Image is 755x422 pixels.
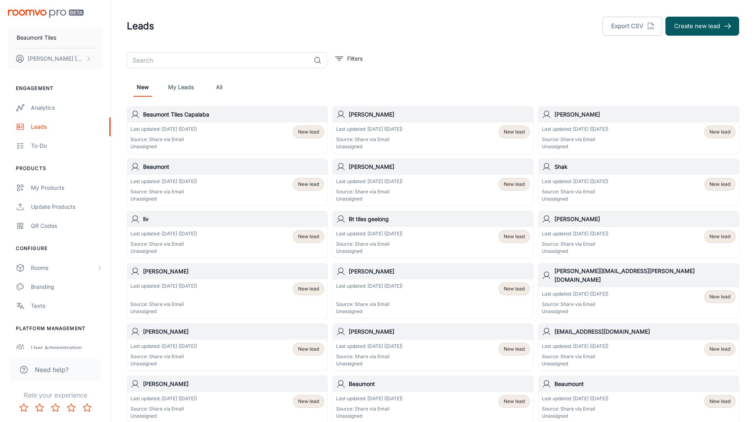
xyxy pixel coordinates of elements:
[127,19,154,33] h1: Leads
[336,412,403,420] p: Unassigned
[298,128,319,136] span: New lead
[504,128,525,136] span: New lead
[210,78,229,97] a: All
[709,233,730,240] span: New lead
[31,264,96,272] div: Rooms
[538,158,739,206] a: ShakLast updated: [DATE] ([DATE])Source: Share via EmailUnassignedNew lead
[28,54,84,63] p: [PERSON_NAME] [PERSON_NAME]
[130,308,197,315] p: Unassigned
[333,211,533,258] a: Bt tiles geelongLast updated: [DATE] ([DATE])Source: Share via EmailUnassignedNew lead
[130,178,197,185] p: Last updated: [DATE] ([DATE])
[333,263,533,319] a: [PERSON_NAME]Last updated: [DATE] ([DATE])Source: Share via EmailUnassignedNew lead
[32,400,48,416] button: Rate 2 star
[333,52,365,65] button: filter
[6,390,104,400] p: Rate your experience
[538,106,739,154] a: [PERSON_NAME]Last updated: [DATE] ([DATE])Source: Share via EmailUnassignedNew lead
[127,106,328,154] a: Beaumont Tiles CapalabaLast updated: [DATE] ([DATE])Source: Share via EmailUnassignedNew lead
[709,398,730,405] span: New lead
[298,181,319,188] span: New lead
[298,285,319,292] span: New lead
[542,195,608,202] p: Unassigned
[31,222,103,230] div: QR Codes
[336,301,403,308] p: Source: Share via Email
[336,178,403,185] p: Last updated: [DATE] ([DATE])
[709,128,730,136] span: New lead
[542,412,608,420] p: Unassigned
[349,162,530,171] h6: [PERSON_NAME]
[168,78,194,97] a: My Leads
[349,267,530,276] h6: [PERSON_NAME]
[16,400,32,416] button: Rate 1 star
[8,10,84,18] img: Roomvo PRO Beta
[349,380,530,388] h6: Beaumont
[143,380,324,388] h6: [PERSON_NAME]
[542,360,608,367] p: Unassigned
[130,360,197,367] p: Unassigned
[542,230,608,237] p: Last updated: [DATE] ([DATE])
[336,126,403,133] p: Last updated: [DATE] ([DATE])
[336,353,403,360] p: Source: Share via Email
[79,400,95,416] button: Rate 5 star
[542,136,608,143] p: Source: Share via Email
[31,302,103,310] div: Texts
[333,158,533,206] a: [PERSON_NAME]Last updated: [DATE] ([DATE])Source: Share via EmailUnassignedNew lead
[63,400,79,416] button: Rate 4 star
[554,267,736,284] h6: [PERSON_NAME][EMAIL_ADDRESS][PERSON_NAME][DOMAIN_NAME]
[542,143,608,150] p: Unassigned
[336,308,403,315] p: Unassigned
[127,323,328,371] a: [PERSON_NAME]Last updated: [DATE] ([DATE])Source: Share via EmailUnassignedNew lead
[31,283,103,291] div: Branding
[127,211,328,258] a: livLast updated: [DATE] ([DATE])Source: Share via EmailUnassignedNew lead
[143,327,324,336] h6: [PERSON_NAME]
[554,327,736,336] h6: [EMAIL_ADDRESS][DOMAIN_NAME]
[542,188,608,195] p: Source: Share via Email
[336,395,403,402] p: Last updated: [DATE] ([DATE])
[130,301,197,308] p: Source: Share via Email
[143,215,324,223] h6: liv
[127,158,328,206] a: BeaumontLast updated: [DATE] ([DATE])Source: Share via EmailUnassignedNew lead
[336,360,403,367] p: Unassigned
[130,283,197,290] p: Last updated: [DATE] ([DATE])
[31,122,103,131] div: Leads
[542,353,608,360] p: Source: Share via Email
[542,301,608,308] p: Source: Share via Email
[542,395,608,402] p: Last updated: [DATE] ([DATE])
[298,398,319,405] span: New lead
[130,241,197,248] p: Source: Share via Email
[133,78,152,97] a: New
[336,136,403,143] p: Source: Share via Email
[31,103,103,112] div: Analytics
[504,285,525,292] span: New lead
[8,27,103,48] button: Beaumont Tiles
[130,412,197,420] p: Unassigned
[542,290,608,298] p: Last updated: [DATE] ([DATE])
[504,233,525,240] span: New lead
[31,141,103,150] div: To-do
[336,195,403,202] p: Unassigned
[130,230,197,237] p: Last updated: [DATE] ([DATE])
[143,267,324,276] h6: [PERSON_NAME]
[130,343,197,350] p: Last updated: [DATE] ([DATE])
[130,248,197,255] p: Unassigned
[35,365,69,374] span: Need help?
[542,178,608,185] p: Last updated: [DATE] ([DATE])
[130,353,197,360] p: Source: Share via Email
[130,143,197,150] p: Unassigned
[542,343,608,350] p: Last updated: [DATE] ([DATE])
[336,241,403,248] p: Source: Share via Email
[554,162,736,171] h6: Shak
[554,215,736,223] h6: [PERSON_NAME]
[538,211,739,258] a: [PERSON_NAME]Last updated: [DATE] ([DATE])Source: Share via EmailUnassignedNew lead
[127,52,310,68] input: Search
[298,233,319,240] span: New lead
[336,405,403,412] p: Source: Share via Email
[554,380,736,388] h6: Beaumount
[130,195,197,202] p: Unassigned
[665,17,739,36] button: Create new lead
[336,230,403,237] p: Last updated: [DATE] ([DATE])
[143,162,324,171] h6: Beaumont
[8,48,103,69] button: [PERSON_NAME] [PERSON_NAME]
[349,327,530,336] h6: [PERSON_NAME]
[333,106,533,154] a: [PERSON_NAME]Last updated: [DATE] ([DATE])Source: Share via EmailUnassignedNew lead
[542,308,608,315] p: Unassigned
